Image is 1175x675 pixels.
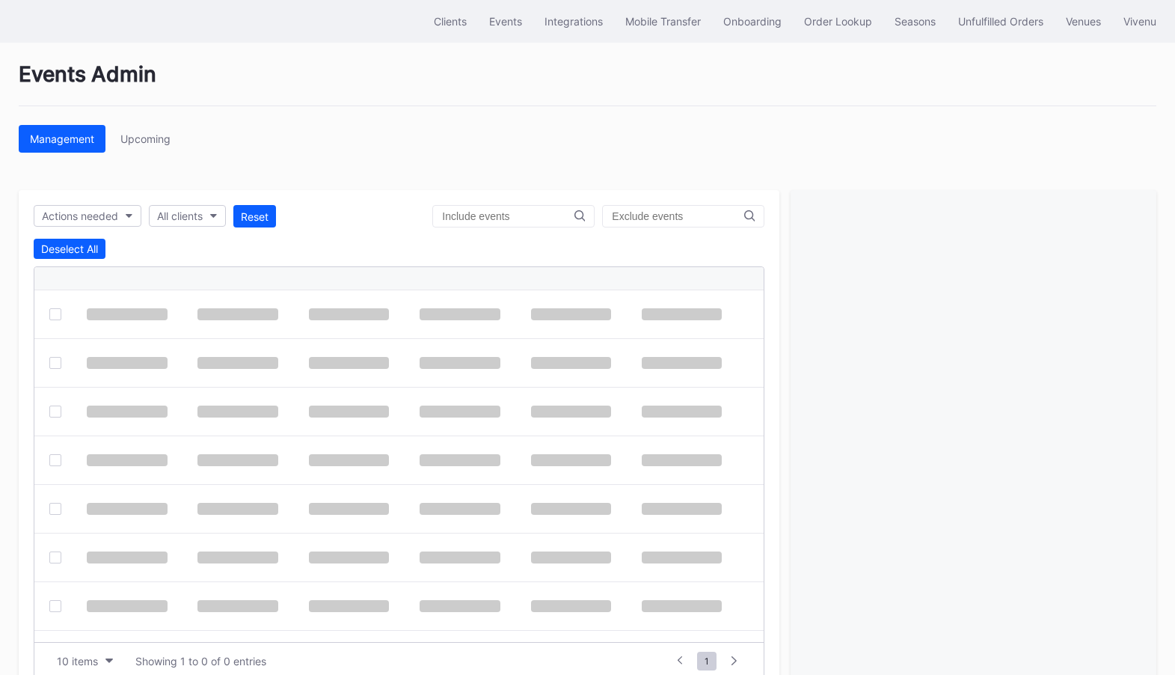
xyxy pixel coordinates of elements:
span: 1 [697,652,717,671]
div: Unfulfilled Orders [958,15,1043,28]
button: Upcoming [109,125,182,153]
button: Onboarding [712,7,793,35]
button: Order Lookup [793,7,883,35]
button: Reset [233,205,276,227]
div: Vivenu [1123,15,1156,28]
div: Clients [434,15,467,28]
button: Seasons [883,7,947,35]
button: 10 items [49,651,120,671]
button: Clients [423,7,478,35]
button: Management [19,125,105,153]
input: Include events [442,210,574,222]
button: Mobile Transfer [614,7,712,35]
div: Actions needed [42,210,118,222]
div: Management [30,132,94,145]
div: Reset [241,210,269,223]
div: All clients [157,210,203,222]
div: Onboarding [723,15,782,28]
button: Deselect All [34,239,105,259]
button: All clients [149,205,226,227]
input: Exclude events [612,210,743,222]
div: Mobile Transfer [625,15,701,28]
button: Venues [1055,7,1112,35]
div: Events Admin [19,61,1156,106]
div: Events [489,15,522,28]
div: Deselect All [41,242,98,255]
div: Seasons [895,15,936,28]
div: 10 items [57,655,98,668]
button: Integrations [533,7,614,35]
div: Order Lookup [804,15,872,28]
div: Showing 1 to 0 of 0 entries [135,655,266,668]
button: Actions needed [34,205,141,227]
div: Integrations [544,15,603,28]
button: Vivenu [1112,7,1168,35]
div: Upcoming [120,132,171,145]
button: Unfulfilled Orders [947,7,1055,35]
button: Events [478,7,533,35]
div: Venues [1066,15,1101,28]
